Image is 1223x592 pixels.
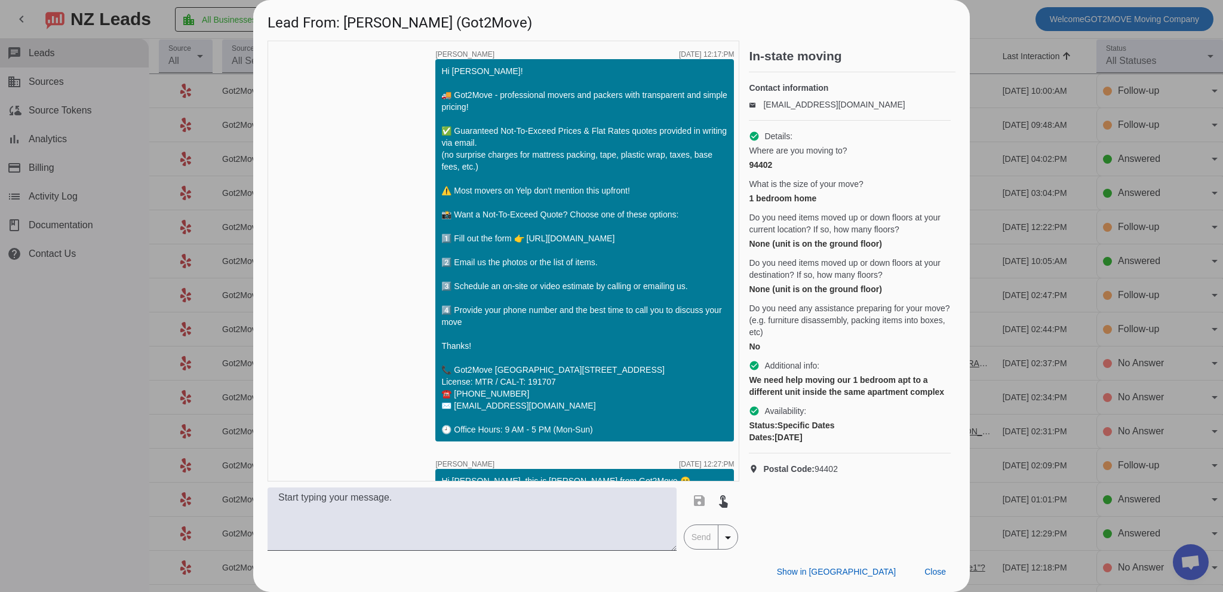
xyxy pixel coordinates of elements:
[749,178,863,190] span: What is the size of your move?
[764,360,819,372] span: Additional info:
[749,82,951,94] h4: Contact information
[763,100,905,109] a: [EMAIL_ADDRESS][DOMAIN_NAME]
[749,238,951,250] div: None (unit is on the ground floor)
[915,561,955,582] button: Close
[763,463,838,475] span: 94402
[749,419,951,431] div: Specific Dates
[716,493,730,508] mat-icon: touch_app
[749,360,760,371] mat-icon: check_circle
[749,341,951,352] div: No
[749,374,951,398] div: We need help moving our 1 bedroom apt to a different unit inside the same apartment complex
[749,131,760,142] mat-icon: check_circle
[749,283,951,295] div: None (unit is on the ground floor)
[441,65,728,435] div: Hi [PERSON_NAME]! 🚚 Got2Move - professional movers and packers with transparent and simple pricin...
[679,51,734,58] div: [DATE] 12:17:PM
[749,145,847,157] span: Where are you moving to?
[441,475,728,535] div: Hi [PERSON_NAME], this is [PERSON_NAME] from Got2Move 😊 I'd love to make help your move smooth an...
[749,302,951,338] span: Do you need any assistance preparing for your move? (e.g. furniture disassembly, packing items in...
[749,406,760,416] mat-icon: check_circle
[749,159,951,171] div: 94402
[749,433,775,442] strong: Dates:
[777,567,896,576] span: Show in [GEOGRAPHIC_DATA]
[749,464,763,474] mat-icon: location_on
[721,530,735,545] mat-icon: arrow_drop_down
[763,464,815,474] strong: Postal Code:
[767,561,905,582] button: Show in [GEOGRAPHIC_DATA]
[749,102,763,108] mat-icon: email
[924,567,946,576] span: Close
[749,50,955,62] h2: In-state moving
[749,257,951,281] span: Do you need items moved up or down floors at your destination? If so, how many floors?
[435,461,494,468] span: [PERSON_NAME]
[679,461,734,468] div: [DATE] 12:27:PM
[749,431,951,443] div: [DATE]
[749,421,777,430] strong: Status:
[435,51,494,58] span: [PERSON_NAME]
[764,405,806,417] span: Availability:
[764,130,792,142] span: Details:
[749,192,951,204] div: 1 bedroom home
[749,211,951,235] span: Do you need items moved up or down floors at your current location? If so, how many floors?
